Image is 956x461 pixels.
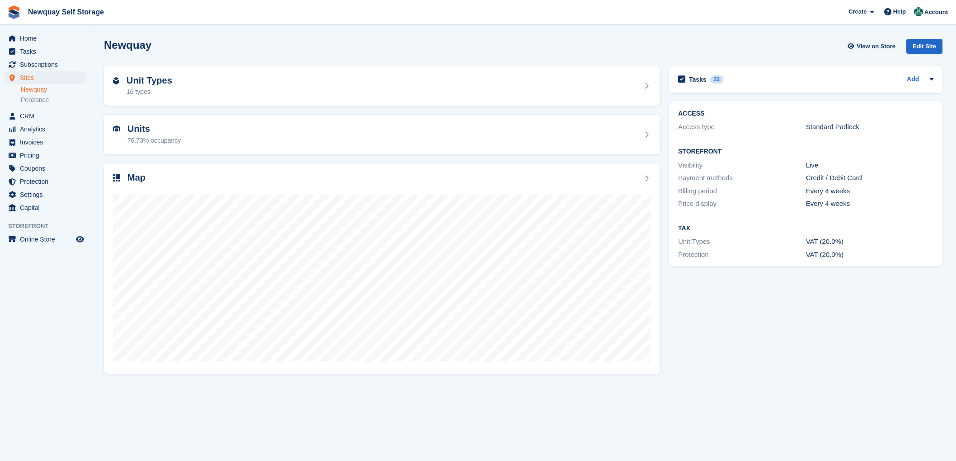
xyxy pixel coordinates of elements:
[5,149,85,162] a: menu
[806,122,934,132] div: Standard Padlock
[5,45,85,58] a: menu
[5,110,85,122] a: menu
[5,32,85,45] a: menu
[5,233,85,246] a: menu
[127,87,172,97] div: 16 types
[127,124,181,134] h2: Units
[127,172,145,183] h2: Map
[24,5,108,19] a: Newquay Self Storage
[104,115,660,154] a: Units 76.73% occupancy
[924,8,948,17] span: Account
[20,175,74,188] span: Protection
[20,136,74,149] span: Invoices
[689,75,707,84] h2: Tasks
[20,233,74,246] span: Online Store
[20,162,74,175] span: Coupons
[5,201,85,214] a: menu
[20,45,74,58] span: Tasks
[75,234,85,245] a: Preview store
[8,222,90,231] span: Storefront
[127,136,181,145] div: 76.73% occupancy
[5,136,85,149] a: menu
[806,199,934,209] div: Every 4 weeks
[7,5,21,19] img: stora-icon-8386f47178a22dfd0bd8f6a31ec36ba5ce8667c1dd55bd0f319d3a0aa187defe.svg
[113,126,120,132] img: unit-icn-7be61d7bf1b0ce9d3e12c5938cc71ed9869f7b940bace4675aadf7bd6d80202e.svg
[20,201,74,214] span: Capital
[906,39,942,57] a: Edit Site
[20,188,74,201] span: Settings
[678,250,806,260] div: Protection
[5,71,85,84] a: menu
[5,188,85,201] a: menu
[20,123,74,135] span: Analytics
[5,162,85,175] a: menu
[5,123,85,135] a: menu
[906,39,942,54] div: Edit Site
[5,175,85,188] a: menu
[127,75,172,86] h2: Unit Types
[21,85,85,94] a: Newquay
[20,58,74,71] span: Subscriptions
[914,7,923,16] img: JON
[848,7,867,16] span: Create
[104,66,660,106] a: Unit Types 16 types
[20,71,74,84] span: Sites
[857,42,895,51] span: View on Store
[678,225,933,232] h2: Tax
[678,237,806,247] div: Unit Types
[21,96,85,104] a: Penzance
[678,186,806,196] div: Billing period
[678,122,806,132] div: Access type
[678,110,933,117] h2: ACCESS
[893,7,906,16] span: Help
[846,39,899,54] a: View on Store
[678,160,806,171] div: Visibility
[710,75,723,84] div: 23
[806,173,934,183] div: Credit / Debit Card
[20,149,74,162] span: Pricing
[907,75,919,85] a: Add
[678,199,806,209] div: Price display
[678,173,806,183] div: Payment methods
[113,174,120,182] img: map-icn-33ee37083ee616e46c38cad1a60f524a97daa1e2b2c8c0bc3eb3415660979fc1.svg
[806,160,934,171] div: Live
[806,186,934,196] div: Every 4 weeks
[104,163,660,374] a: Map
[113,77,119,84] img: unit-type-icn-2b2737a686de81e16bb02015468b77c625bbabd49415b5ef34ead5e3b44a266d.svg
[104,39,151,51] h2: Newquay
[20,110,74,122] span: CRM
[678,148,933,155] h2: Storefront
[5,58,85,71] a: menu
[806,250,934,260] div: VAT (20.0%)
[806,237,934,247] div: VAT (20.0%)
[20,32,74,45] span: Home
